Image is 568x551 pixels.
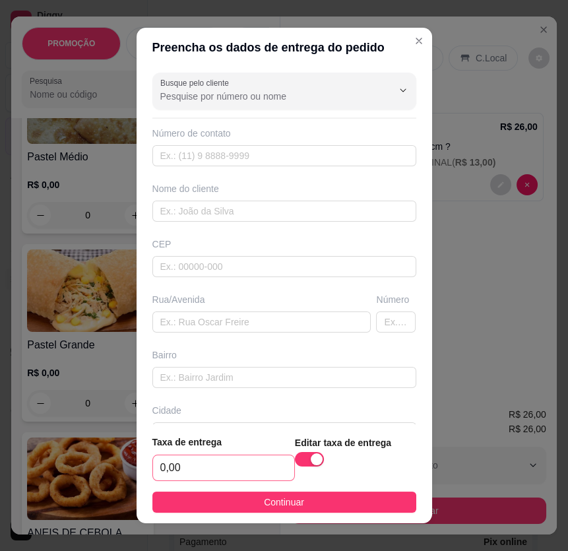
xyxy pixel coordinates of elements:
[152,145,416,166] input: Ex.: (11) 9 8888-9999
[264,495,304,509] span: Continuar
[160,90,371,103] input: Busque pelo cliente
[376,311,416,333] input: Ex.: 44
[152,293,371,306] div: Rua/Avenida
[152,201,416,222] input: Ex.: João da Silva
[152,492,416,513] button: Continuar
[152,256,416,277] input: Ex.: 00000-000
[152,127,416,140] div: Número de contato
[152,404,416,417] div: Cidade
[152,311,371,333] input: Ex.: Rua Oscar Freire
[152,437,222,447] strong: Taxa de entrega
[393,80,414,101] button: Show suggestions
[152,422,416,443] input: Ex.: Santo André
[152,238,416,251] div: CEP
[376,293,416,306] div: Número
[152,367,416,388] input: Ex.: Bairro Jardim
[152,348,416,362] div: Bairro
[408,30,429,51] button: Close
[295,438,391,448] strong: Editar taxa de entrega
[152,182,416,195] div: Nome do cliente
[137,28,432,67] header: Preencha os dados de entrega do pedido
[160,77,234,88] label: Busque pelo cliente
